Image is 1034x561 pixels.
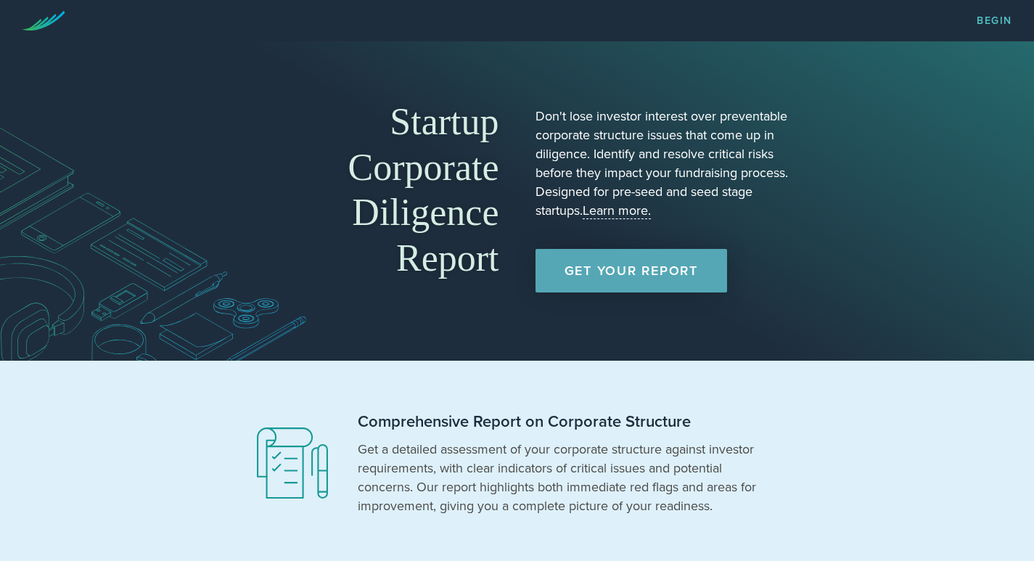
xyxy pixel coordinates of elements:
[536,107,793,220] p: Don't lose investor interest over preventable corporate structure issues that come up in diligenc...
[536,249,727,292] a: Get Your Report
[977,16,1012,26] a: Begin
[358,440,764,515] p: Get a detailed assessment of your corporate structure against investor requirements, with clear i...
[242,99,499,281] h1: Startup Corporate Diligence Report
[358,411,764,433] h2: Comprehensive Report on Corporate Structure
[583,202,651,219] a: Learn more.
